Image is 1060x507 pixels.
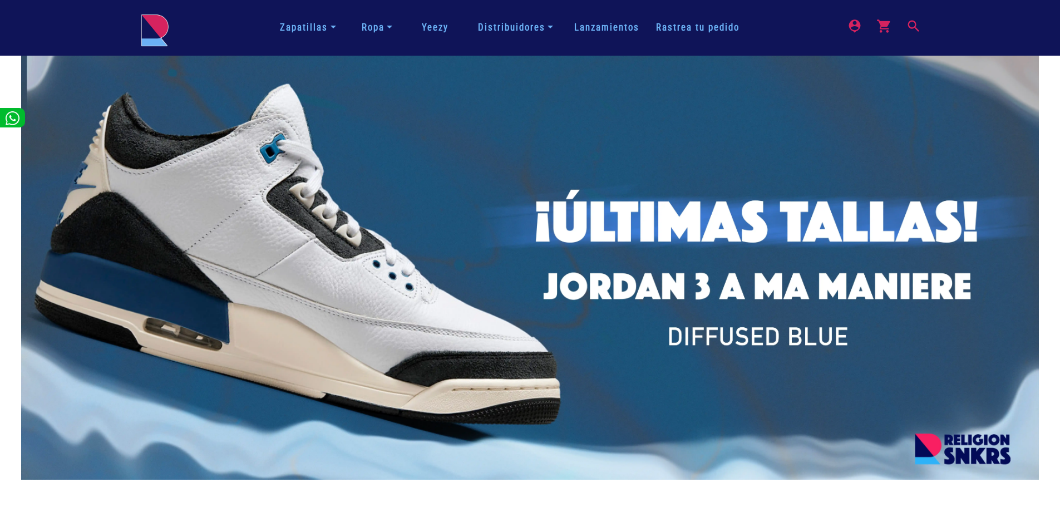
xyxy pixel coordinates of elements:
a: Yeezy [413,21,457,35]
font: Ropa [362,22,384,33]
font: Rastrea tu pedido [656,22,739,33]
mat-icon: search [906,18,919,32]
a: Rastrea tu pedido [648,21,748,35]
a: logo [141,14,169,42]
a: Zapatillas [275,18,340,37]
mat-icon: shopping_cart [876,18,890,32]
font: Zapatillas [280,22,328,33]
font: Yeezy [422,22,448,33]
a: Distribuidores [474,18,558,37]
font: Distribuidores [478,22,545,33]
a: Ropa [357,18,397,37]
font: Lanzamientos [574,22,639,33]
a: Lanzamientos [566,21,648,35]
mat-icon: person_pin [847,18,860,32]
img: logo [141,14,169,47]
img: whatsappwhite.png [6,111,19,125]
